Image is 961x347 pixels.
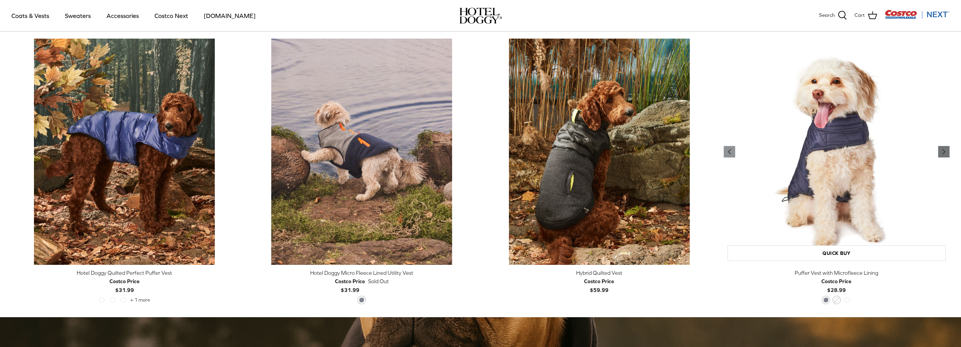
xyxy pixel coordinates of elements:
div: Costco Price [335,277,365,285]
span: Search [819,11,835,19]
a: Coats & Vests [5,3,56,29]
span: Cart [855,11,865,19]
img: Costco Next [885,10,950,19]
div: Hotel Doggy Quilted Perfect Puffer Vest [11,269,237,277]
div: Costco Price [821,277,852,285]
b: $31.99 [335,277,365,293]
div: Costco Price [109,277,140,285]
a: hoteldoggy.com hoteldoggycom [459,8,502,24]
div: Puffer Vest with Microfleece Lining [724,269,950,277]
a: [DOMAIN_NAME] [197,3,262,29]
img: hoteldoggycom [459,8,502,24]
a: Search [819,11,847,21]
b: $59.99 [584,277,614,293]
div: Hybrid Quilted Vest [486,269,712,277]
a: Previous [724,146,735,157]
a: Previous [938,146,950,157]
a: Puffer Vest with Microfleece Lining [724,39,950,265]
b: $31.99 [109,277,140,293]
a: Puffer Vest with Microfleece Lining Costco Price$28.99 [724,269,950,294]
a: Cart [855,11,877,21]
span: Sold Out [368,277,389,285]
b: $28.99 [821,277,852,293]
a: Sweaters [58,3,98,29]
a: Hybrid Quilted Vest [486,39,712,265]
a: Accessories [100,3,146,29]
a: Visit Costco Next [885,15,950,20]
div: Costco Price [584,277,614,285]
a: Hotel Doggy Quilted Perfect Puffer Vest Costco Price$31.99 [11,269,237,294]
a: Hotel Doggy Quilted Perfect Puffer Vest [11,39,237,265]
a: Quick buy [728,245,946,261]
div: Hotel Doggy Micro Fleece Lined Utility Vest [249,269,475,277]
a: Hotel Doggy Micro Fleece Lined Utility Vest [249,39,475,265]
span: + 1 more [130,297,150,303]
a: Costco Next [148,3,195,29]
a: Hotel Doggy Micro Fleece Lined Utility Vest Costco Price$31.99 Sold Out [249,269,475,294]
a: Hybrid Quilted Vest Costco Price$59.99 [486,269,712,294]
